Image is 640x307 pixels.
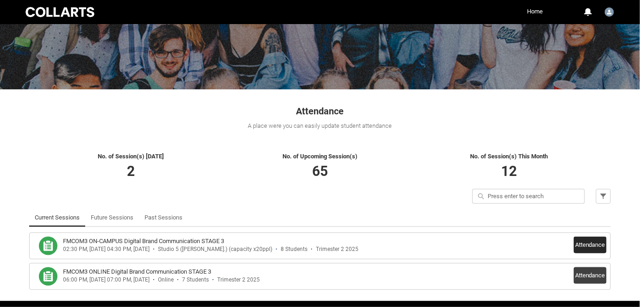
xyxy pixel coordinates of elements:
div: 7 Students [182,276,209,283]
div: 8 Students [281,246,307,253]
h3: FMCOM3 ONLINE Digital Brand Communication STAGE 3 [63,267,211,276]
button: Filter [596,189,611,204]
h3: FMCOM3 ON-CAMPUS Digital Brand Communication STAGE 3 [63,237,224,246]
input: Press enter to search [472,189,585,204]
span: Attendance [296,106,344,117]
li: Past Sessions [139,208,188,227]
span: 65 [312,163,328,179]
span: 2 [127,163,135,179]
button: Attendance [574,267,607,284]
span: No. of Upcoming Session(s) [282,153,358,160]
div: 02:30 PM, [DATE] 04:30 PM, [DATE] [63,246,150,253]
span: 12 [501,163,517,179]
div: 06:00 PM, [DATE] 07:00 PM, [DATE] [63,276,150,283]
button: Attendance [574,237,607,253]
span: No. of Session(s) [DATE] [98,153,164,160]
a: Home [525,5,545,19]
div: Trimester 2 2025 [316,246,358,253]
a: Past Sessions [144,208,182,227]
div: Studio 5 ([PERSON_NAME].) (capacity x20ppl) [158,246,272,253]
a: Future Sessions [91,208,133,227]
div: Trimester 2 2025 [217,276,260,283]
span: No. of Session(s) This Month [470,153,548,160]
button: User Profile Richard.McCoy [602,4,616,19]
div: A place were you can easily update student attendance [29,121,611,131]
div: Online [158,276,174,283]
img: Richard.McCoy [605,7,614,17]
li: Current Sessions [29,208,85,227]
a: Current Sessions [35,208,80,227]
li: Future Sessions [85,208,139,227]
